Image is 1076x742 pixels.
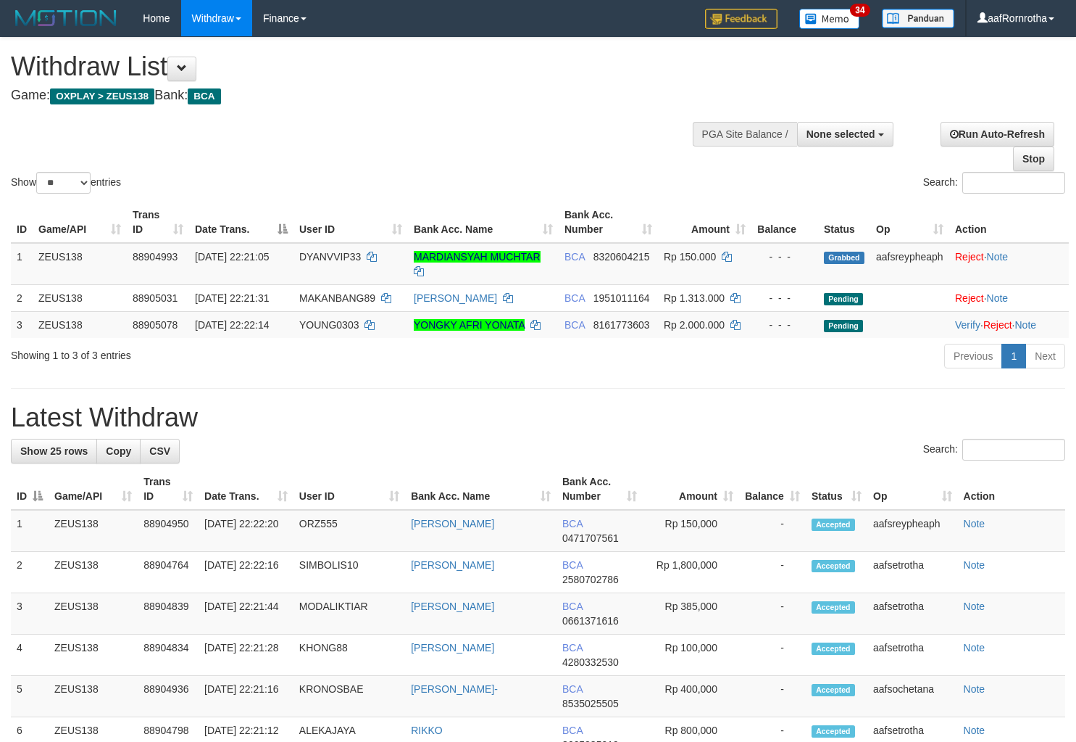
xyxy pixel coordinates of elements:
span: YOUNG0303 [299,319,359,331]
label: Search: [923,172,1065,194]
span: BCA [188,88,220,104]
div: - - - [757,250,812,264]
h4: Game: Bank: [11,88,703,103]
a: [PERSON_NAME] [414,292,497,304]
a: Note [964,601,985,612]
span: BCA [562,601,583,612]
a: Previous [944,344,1002,368]
span: DYANVVIP33 [299,251,361,263]
span: BCA [562,559,583,571]
div: - - - [757,318,812,332]
td: [DATE] 22:22:16 [199,552,293,593]
td: KHONG88 [293,635,405,676]
span: BCA [562,725,583,736]
a: 1 [1001,344,1026,368]
span: Accepted [812,725,855,738]
th: Bank Acc. Name: activate to sort column ascending [408,202,559,243]
span: 88905031 [133,292,178,304]
span: BCA [562,518,583,529]
td: 88904764 [138,552,199,593]
td: ZEUS138 [49,510,138,552]
span: Accepted [812,519,855,531]
span: Copy [106,445,131,457]
td: · · [949,311,1069,338]
td: Rp 1,800,000 [643,552,739,593]
div: Showing 1 to 3 of 3 entries [11,342,438,363]
span: Copy 8535025505 to clipboard [562,698,619,709]
h1: Latest Withdraw [11,403,1065,432]
td: - [739,635,806,676]
span: 88905078 [133,319,178,331]
td: 3 [11,593,49,635]
td: aafsetrotha [867,635,958,676]
select: Showentries [36,172,91,194]
a: Reject [955,251,984,263]
td: Rp 150,000 [643,510,739,552]
td: KRONOSBAE [293,676,405,717]
label: Show entries [11,172,121,194]
span: Copy 8320604215 to clipboard [593,251,650,263]
span: Accepted [812,684,855,696]
td: aafsetrotha [867,552,958,593]
span: Rp 150.000 [664,251,716,263]
th: User ID: activate to sort column ascending [293,469,405,510]
td: · [949,284,1069,311]
td: 4 [11,635,49,676]
td: - [739,552,806,593]
th: Date Trans.: activate to sort column descending [189,202,293,243]
th: Op: activate to sort column ascending [870,202,949,243]
span: Copy 0661371616 to clipboard [562,615,619,627]
td: ORZ555 [293,510,405,552]
td: - [739,676,806,717]
a: Note [987,251,1009,263]
a: Stop [1013,147,1054,171]
th: Balance [751,202,818,243]
span: BCA [564,292,585,304]
a: Next [1025,344,1065,368]
td: aafsreypheaph [867,510,958,552]
a: Note [964,683,985,695]
input: Search: [962,172,1065,194]
span: BCA [562,683,583,695]
td: ZEUS138 [33,311,127,338]
a: CSV [140,439,180,463]
td: ZEUS138 [49,676,138,717]
th: User ID: activate to sort column ascending [293,202,408,243]
th: Bank Acc. Name: activate to sort column ascending [405,469,556,510]
a: [PERSON_NAME] [411,642,494,654]
td: ZEUS138 [49,593,138,635]
a: Note [964,559,985,571]
a: Reject [983,319,1012,331]
a: MARDIANSYAH MUCHTAR [414,251,541,263]
th: Amount: activate to sort column ascending [643,469,739,510]
th: Date Trans.: activate to sort column ascending [199,469,293,510]
td: · [949,243,1069,285]
span: Show 25 rows [20,445,88,457]
th: Status [818,202,870,243]
td: 1 [11,243,33,285]
td: - [739,593,806,635]
td: 88904936 [138,676,199,717]
span: Copy 8161773603 to clipboard [593,319,650,331]
td: 88904950 [138,510,199,552]
td: 88904839 [138,593,199,635]
button: None selected [797,122,893,147]
th: Status: activate to sort column ascending [806,469,867,510]
td: [DATE] 22:21:28 [199,635,293,676]
div: - - - [757,291,812,305]
th: Bank Acc. Number: activate to sort column ascending [559,202,658,243]
th: Op: activate to sort column ascending [867,469,958,510]
span: None selected [806,128,875,140]
span: Accepted [812,560,855,572]
span: Copy 2580702786 to clipboard [562,574,619,585]
input: Search: [962,439,1065,461]
img: MOTION_logo.png [11,7,121,29]
span: CSV [149,445,170,457]
td: 5 [11,676,49,717]
span: 88904993 [133,251,178,263]
a: [PERSON_NAME]- [411,683,498,695]
td: MODALIKTIAR [293,593,405,635]
th: Trans ID: activate to sort column ascending [138,469,199,510]
span: BCA [562,642,583,654]
td: - [739,510,806,552]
